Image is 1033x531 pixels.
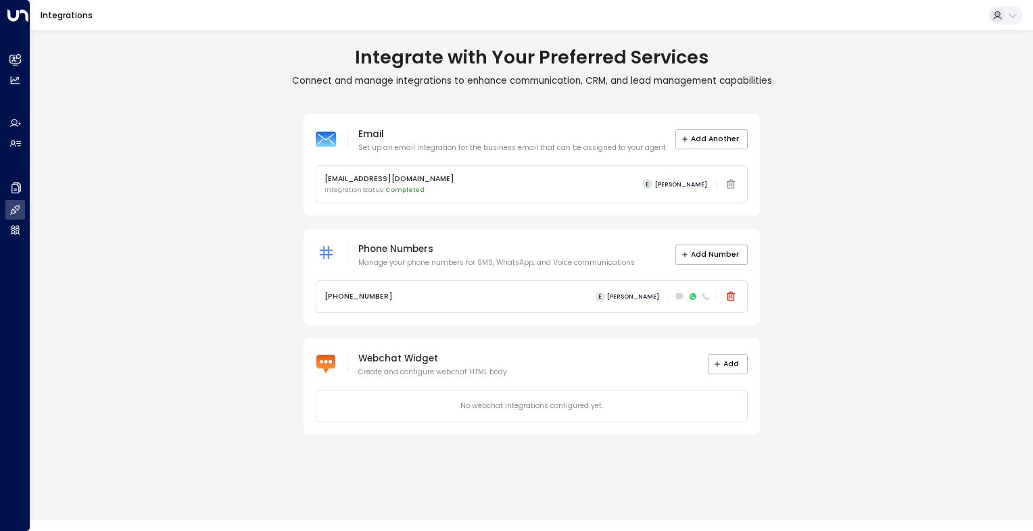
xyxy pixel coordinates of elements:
[325,401,739,411] p: No webchat integrations configured yet.
[595,292,605,302] span: E
[722,288,739,305] button: Delete phone number
[655,181,707,188] span: [PERSON_NAME]
[674,291,685,302] div: SMS (Click to enable)
[722,176,739,193] span: Email integration cannot be deleted while linked to an active agent. Please deactivate the agent ...
[385,186,425,194] span: Completed
[325,186,454,195] p: Integration Status:
[358,351,507,367] p: Webchat Widget
[700,291,711,302] div: VOICE (Click to enable)
[675,245,748,265] button: Add Number
[30,46,1033,68] h1: Integrate with Your Preferred Services
[591,290,663,304] button: E[PERSON_NAME]
[358,126,666,143] p: Email
[358,143,666,153] p: Set up an email integration for the business email that can be assigned to your agent
[688,291,698,302] div: WhatsApp (Active)
[358,367,507,378] p: Create and configure webchat HTML body
[325,291,393,302] p: [PHONE_NUMBER]
[638,177,711,191] button: E[PERSON_NAME]
[358,241,635,257] p: Phone Numbers
[30,75,1033,87] p: Connect and manage integrations to enhance communication, CRM, and lead management capabilities
[325,174,454,184] p: [EMAIL_ADDRESS][DOMAIN_NAME]
[607,293,659,300] span: [PERSON_NAME]
[675,129,748,149] button: Add Another
[708,354,748,374] button: Add
[41,9,93,21] a: Integrations
[358,257,635,268] p: Manage your phone numbers for SMS, WhatsApp, and Voice communications
[642,179,652,189] span: E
